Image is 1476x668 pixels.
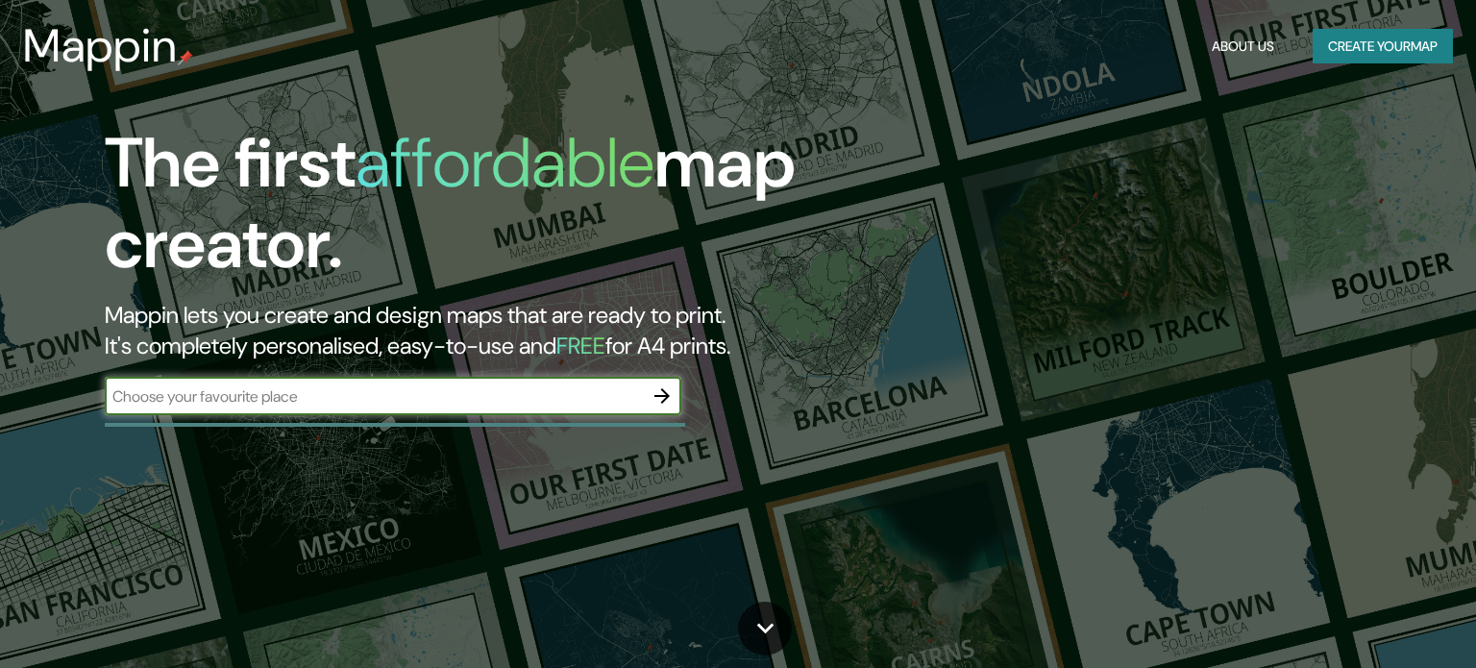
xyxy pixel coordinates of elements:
img: mappin-pin [178,50,193,65]
h1: The first map creator. [105,123,843,300]
button: About Us [1204,29,1282,64]
h1: affordable [356,118,654,208]
button: Create yourmap [1313,29,1453,64]
h3: Mappin [23,19,178,73]
input: Choose your favourite place [105,385,643,408]
h2: Mappin lets you create and design maps that are ready to print. It's completely personalised, eas... [105,300,843,361]
h5: FREE [556,331,605,360]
